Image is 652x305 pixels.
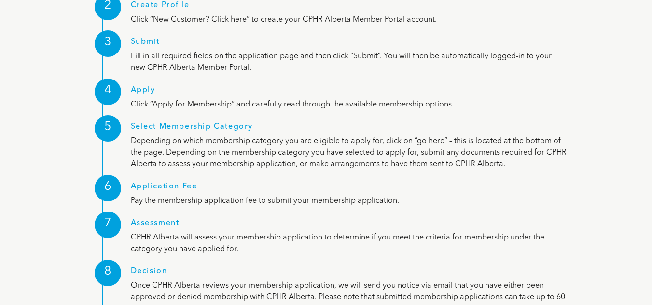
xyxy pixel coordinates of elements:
p: Click “Apply for Membership” and carefully read through the available membership options. [131,99,568,110]
h1: Select Membership Category [131,122,568,135]
div: 5 [95,115,121,142]
div: 7 [95,212,121,238]
p: Pay the membership application fee to submit your membership application. [131,195,568,207]
p: CPHR Alberta will assess your membership application to determine if you meet the criteria for me... [131,232,568,255]
p: Depending on which membership category you are eligible to apply for, click on “go here” – this i... [131,135,568,170]
h1: Submit [131,38,568,51]
p: Click “New Customer? Click here” to create your CPHR Alberta Member Portal account. [131,14,568,26]
div: 6 [95,175,121,201]
h1: Application Fee [131,182,568,195]
p: Fill in all required fields on the application page and then click “Submit”. You will then be aut... [131,51,568,74]
div: 8 [95,260,121,286]
div: 3 [95,30,121,57]
h1: Create Profile [131,1,568,14]
div: 4 [95,79,121,105]
h1: Assessment [131,219,568,232]
h1: Decision [131,267,568,280]
h1: Apply [131,86,568,99]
